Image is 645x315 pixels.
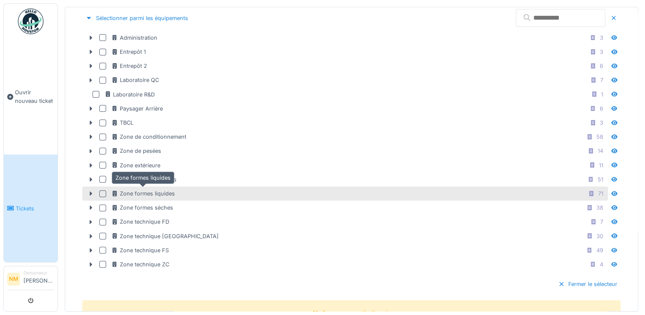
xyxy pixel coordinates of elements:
span: Tickets [16,204,54,213]
div: 1 [601,90,603,99]
div: Zone de pesées [111,147,161,155]
div: 6 [600,62,603,70]
div: 38 [596,204,603,212]
div: Administration [111,34,157,42]
div: 3 [600,48,603,56]
div: Zone de conditionnement [111,133,186,141]
div: 11 [599,161,603,169]
div: 7 [600,76,603,84]
a: NM Demandeur[PERSON_NAME] [7,270,54,290]
div: 6 [600,105,603,113]
li: [PERSON_NAME] [23,270,54,288]
div: Zone technique [GEOGRAPHIC_DATA] [111,232,219,240]
div: Entrepôt 2 [111,62,147,70]
div: 51 [598,175,603,184]
div: Laboratoire R&D [104,90,155,99]
div: 71 [598,190,603,198]
div: Zone extérieure [111,161,160,169]
div: Zone formes sèches [111,204,173,212]
span: Ouvrir nouveau ticket [15,88,54,105]
div: Sélectionner parmi les équipements [82,12,191,24]
div: Entrepôt 1 [111,48,146,56]
div: 7 [600,218,603,226]
div: Laboratoire QC [111,76,159,84]
img: Badge_color-CXgf-gQk.svg [18,9,43,34]
div: Zone formes liquides [111,190,175,198]
div: 14 [598,147,603,155]
div: 49 [596,246,603,254]
div: 3 [600,119,603,127]
a: Tickets [4,155,58,262]
div: Paysager Arrière [111,105,163,113]
div: 58 [596,133,603,141]
div: Zone formes liquides [112,172,174,184]
div: Demandeur [23,270,54,276]
div: 4 [600,260,603,268]
div: Zone technique FS [111,246,169,254]
div: TBCL [111,119,133,127]
a: Ouvrir nouveau ticket [4,39,58,155]
div: 3 [600,34,603,42]
div: Fermer le sélecteur [555,278,621,290]
div: Zone technique FD [111,218,169,226]
div: Zone formes diverses [111,175,176,184]
div: 30 [596,232,603,240]
div: Zone technique ZC [111,260,169,268]
li: NM [7,273,20,286]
